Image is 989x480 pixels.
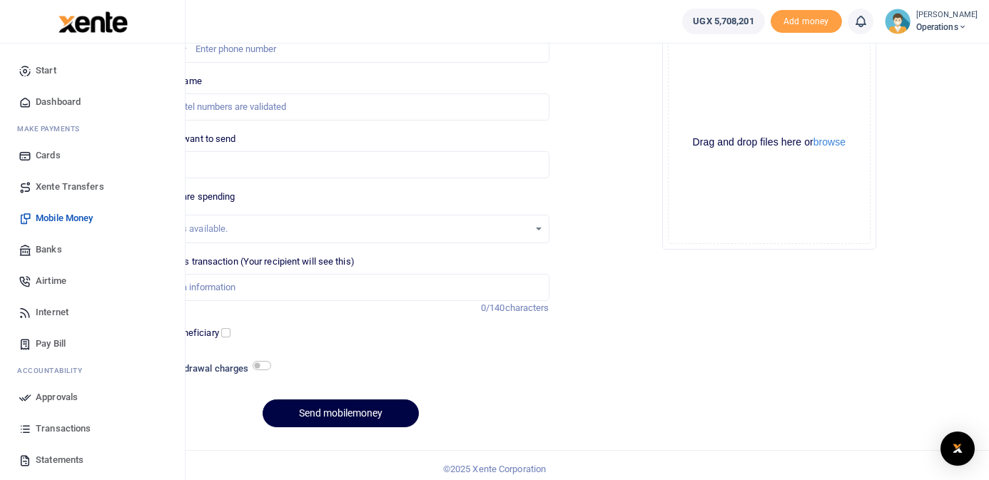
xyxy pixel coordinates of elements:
[36,337,66,351] span: Pay Bill
[36,211,93,225] span: Mobile Money
[36,453,83,467] span: Statements
[11,140,173,171] a: Cards
[59,11,128,33] img: logo-large
[11,444,173,476] a: Statements
[11,118,173,140] li: M
[662,36,876,250] div: File Uploader
[885,9,911,34] img: profile-user
[682,9,764,34] a: UGX 5,708,201
[11,171,173,203] a: Xente Transfers
[676,9,770,34] li: Wallet ballance
[24,123,80,134] span: ake Payments
[11,328,173,359] a: Pay Bill
[36,180,104,194] span: Xente Transfers
[771,15,842,26] a: Add money
[916,21,978,34] span: Operations
[11,234,173,265] a: Banks
[57,16,128,26] a: logo-small logo-large logo-large
[813,137,846,147] button: browse
[11,55,173,86] a: Start
[36,148,61,163] span: Cards
[505,302,549,313] span: characters
[28,365,82,376] span: countability
[885,9,978,34] a: profile-user [PERSON_NAME] Operations
[132,36,549,63] input: Enter phone number
[263,399,419,427] button: Send mobilemoney
[693,14,754,29] span: UGX 5,708,201
[940,432,975,466] div: Open Intercom Messenger
[11,297,173,328] a: Internet
[11,359,173,382] li: Ac
[771,10,842,34] li: Toup your wallet
[11,203,173,234] a: Mobile Money
[669,136,870,149] div: Drag and drop files here or
[11,86,173,118] a: Dashboard
[36,95,81,109] span: Dashboard
[11,413,173,444] a: Transactions
[481,302,505,313] span: 0/140
[36,305,69,320] span: Internet
[771,10,842,34] span: Add money
[134,363,265,374] h6: Include withdrawal charges
[132,255,355,269] label: Memo for this transaction (Your recipient will see this)
[143,222,528,236] div: No options available.
[36,422,91,436] span: Transactions
[916,9,978,21] small: [PERSON_NAME]
[132,274,549,301] input: Enter extra information
[36,274,66,288] span: Airtime
[132,93,549,121] input: MTN & Airtel numbers are validated
[132,151,549,178] input: UGX
[11,382,173,413] a: Approvals
[11,265,173,297] a: Airtime
[36,63,56,78] span: Start
[36,242,62,257] span: Banks
[36,390,78,404] span: Approvals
